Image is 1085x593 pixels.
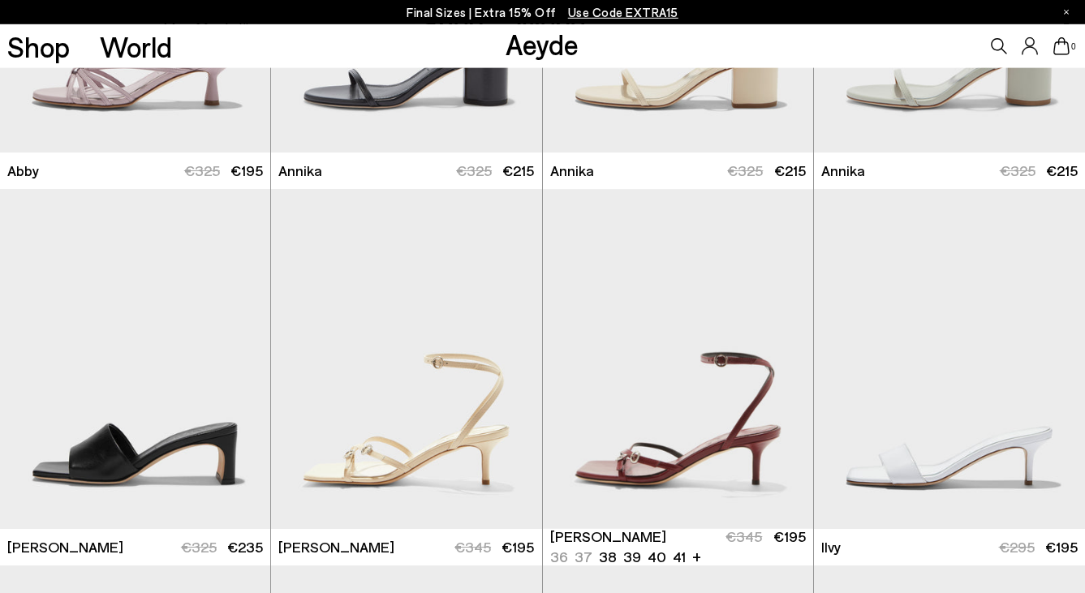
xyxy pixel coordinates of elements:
span: €195 [1045,538,1078,556]
p: Final Sizes | Extra 15% Off [407,2,678,23]
span: €195 [773,527,806,545]
a: [PERSON_NAME] 36 37 38 39 40 41 + €345 €195 [543,529,813,565]
span: [PERSON_NAME] [7,537,123,557]
a: World [100,32,172,61]
span: €195 [502,538,534,556]
li: 41 [673,547,686,567]
span: €235 [227,538,263,556]
img: Libby Leather Kitten-Heel Sandals [813,189,1083,529]
span: [PERSON_NAME] [278,537,394,557]
span: [PERSON_NAME] [550,526,666,547]
div: 2 / 6 [813,189,1083,529]
a: [PERSON_NAME] €345 €195 [271,529,541,565]
span: €215 [502,161,534,179]
ul: variant [550,547,681,567]
span: €325 [184,161,220,179]
span: Annika [821,161,865,181]
span: €215 [1046,161,1078,179]
span: Abby [7,161,39,181]
img: Ilvy Leather Mules [814,189,1085,529]
span: €325 [456,161,492,179]
img: Libby Leather Kitten-Heel Sandals [543,189,813,529]
div: 1 / 6 [543,189,813,529]
a: Ilvy €295 €195 [814,529,1085,565]
span: €325 [181,538,217,556]
a: Aeyde [506,27,579,61]
li: 40 [648,547,666,567]
span: €295 [999,538,1035,556]
span: Navigate to /collections/ss25-final-sizes [568,5,678,19]
li: 38 [599,547,617,567]
span: €325 [1000,161,1035,179]
span: €195 [230,161,263,179]
span: Ilvy [821,537,841,557]
a: 6 / 6 1 / 6 2 / 6 3 / 6 4 / 6 5 / 6 6 / 6 1 / 6 Next slide Previous slide [543,189,813,529]
li: 39 [623,547,641,567]
span: €345 [725,527,762,545]
a: Annika €325 €215 [543,153,813,189]
img: Libby Leather Kitten-Heel Sandals [271,189,541,529]
span: Annika [278,161,322,181]
li: + [692,545,701,567]
a: 0 [1053,37,1070,55]
a: Annika €325 €215 [814,153,1085,189]
span: €215 [774,161,806,179]
span: €345 [454,538,491,556]
span: €325 [727,161,763,179]
a: Annika €325 €215 [271,153,541,189]
span: Annika [550,161,594,181]
span: 0 [1070,42,1078,51]
a: Shop [7,32,70,61]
